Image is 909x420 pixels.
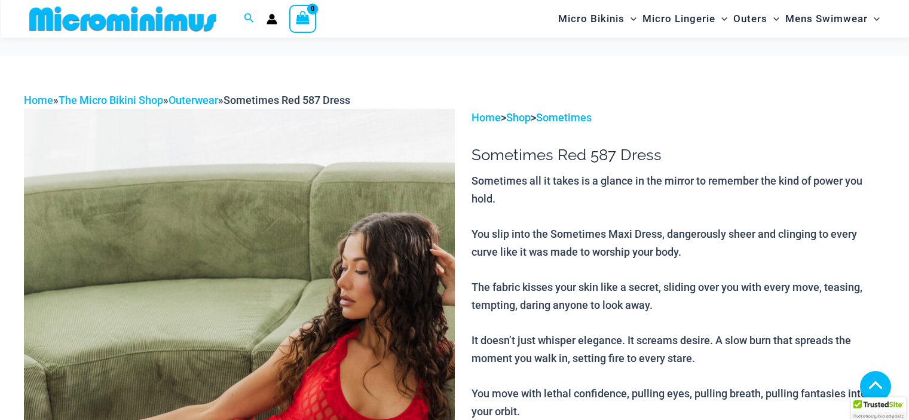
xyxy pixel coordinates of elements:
[868,4,880,34] span: Menu Toggle
[289,5,317,32] a: View Shopping Cart, empty
[24,94,350,106] span: » » »
[472,111,501,124] a: Home
[25,5,221,32] img: MM SHOP LOGO FLAT
[506,111,531,124] a: Shop
[244,11,255,26] a: Search icon link
[785,4,868,34] span: Mens Swimwear
[733,4,767,34] span: Outers
[24,94,53,106] a: Home
[555,4,639,34] a: Micro BikinisMenu ToggleMenu Toggle
[642,4,715,34] span: Micro Lingerie
[782,4,883,34] a: Mens SwimwearMenu ToggleMenu Toggle
[536,111,592,124] a: Sometimes
[730,4,782,34] a: OutersMenu ToggleMenu Toggle
[851,397,906,420] div: TrustedSite Certified
[472,146,885,164] h1: Sometimes Red 587 Dress
[767,4,779,34] span: Menu Toggle
[59,94,163,106] a: The Micro Bikini Shop
[169,94,218,106] a: Outerwear
[267,14,277,24] a: Account icon link
[224,94,350,106] span: Sometimes Red 587 Dress
[715,4,727,34] span: Menu Toggle
[472,109,885,127] p: > >
[625,4,636,34] span: Menu Toggle
[558,4,625,34] span: Micro Bikinis
[639,4,730,34] a: Micro LingerieMenu ToggleMenu Toggle
[553,2,885,36] nav: Site Navigation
